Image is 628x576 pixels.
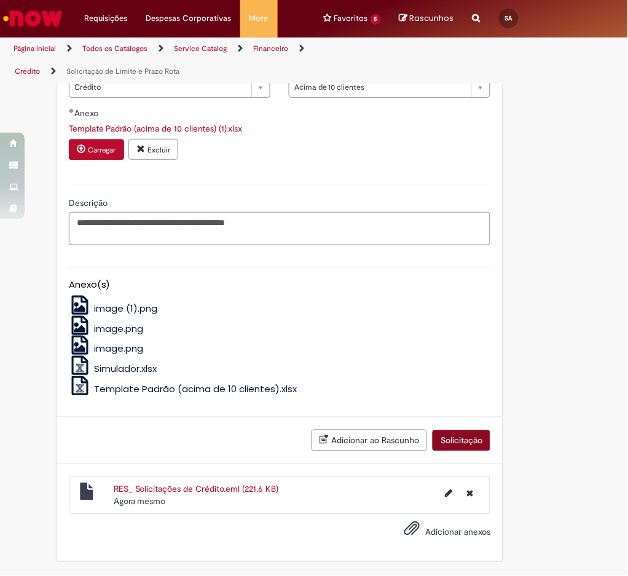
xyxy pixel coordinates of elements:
[69,322,144,335] a: image.png
[174,44,227,53] a: Service Catalog
[1,6,65,31] img: ServiceNow
[114,484,279,495] a: RES_ Solicitações de Crédito.eml (221.6 KB)
[294,77,465,97] span: Acima de 10 clientes
[114,496,166,507] time: 29/08/2025 13:11:46
[69,139,124,160] button: Carregar anexo de Anexo Required
[94,363,157,376] span: Simulador.xlsx
[253,44,288,53] a: Financeiro
[94,383,297,396] span: Template Padrão (acima de 10 clientes).xlsx
[69,212,491,245] textarea: Descrição
[401,518,423,546] button: Adicionar anexos
[69,302,158,315] a: image (1).png
[146,12,231,25] span: Despesas Corporativas
[69,383,297,396] a: Template Padrão (acima de 10 clientes).xlsx
[438,483,460,503] button: Editar nome de arquivo RES_ Solicitações de Crédito.eml
[94,302,157,315] span: image (1).png
[69,280,491,290] h5: Anexo(s)
[15,66,40,76] a: Crédito
[410,12,454,24] span: Rascunhos
[312,430,427,451] button: Adicionar ao Rascunho
[88,145,116,155] small: Carregar
[66,66,179,76] a: Solicitação de Limite e Prazo Rota
[459,483,481,503] button: Excluir RES_ Solicitações de Crédito.eml
[69,123,243,134] a: Download de Template Padrão (acima de 10 clientes) (1).xlsx
[371,14,381,25] span: 5
[94,342,143,355] span: image.png
[14,44,56,53] a: Página inicial
[69,197,110,208] span: Descrição
[249,12,269,25] span: More
[334,12,368,25] span: Favoritos
[84,12,127,25] span: Requisições
[82,44,147,53] a: Todos os Catálogos
[69,363,157,376] a: Simulador.xlsx
[399,12,454,24] a: No momento, sua lista de rascunhos tem 0 Itens
[114,496,166,507] span: Agora mesmo
[74,108,101,119] span: Anexo
[425,527,490,538] span: Adicionar anexos
[9,37,357,83] ul: Trilhas de página
[94,322,143,335] span: image.png
[128,139,178,160] button: Excluir anexo Template Padrão (acima de 10 clientes) (1).xlsx
[74,77,245,97] span: Crédito
[147,145,170,155] small: Excluir
[69,342,144,355] a: image.png
[69,108,74,113] span: Obrigatório Preenchido
[505,14,512,22] span: SA
[433,430,490,451] button: Solicitação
